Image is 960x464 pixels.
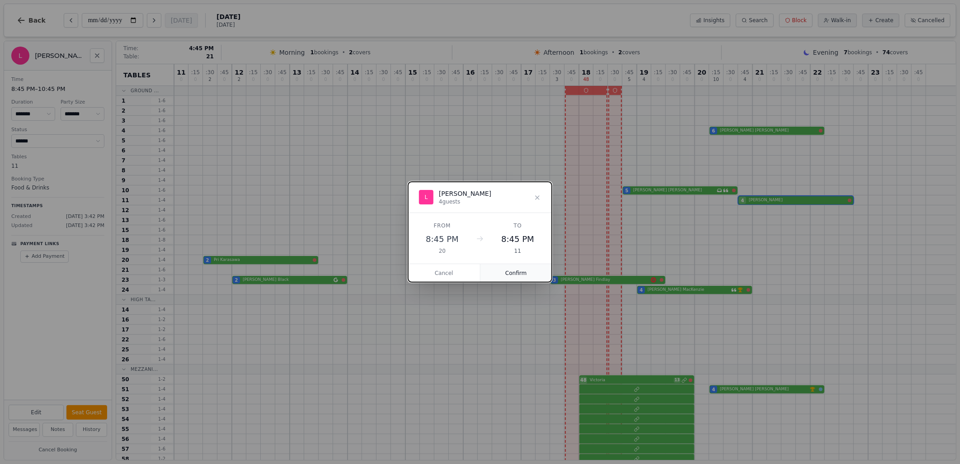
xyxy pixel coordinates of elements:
[419,190,433,204] div: L
[480,264,552,282] button: Confirm
[419,233,466,246] div: 8:45 PM
[419,222,466,229] div: From
[439,189,491,198] div: [PERSON_NAME]
[494,233,541,246] div: 8:45 PM
[494,247,541,255] div: 11
[494,222,541,229] div: To
[439,198,491,205] div: 4 guests
[419,247,466,255] div: 20
[408,264,480,282] button: Cancel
